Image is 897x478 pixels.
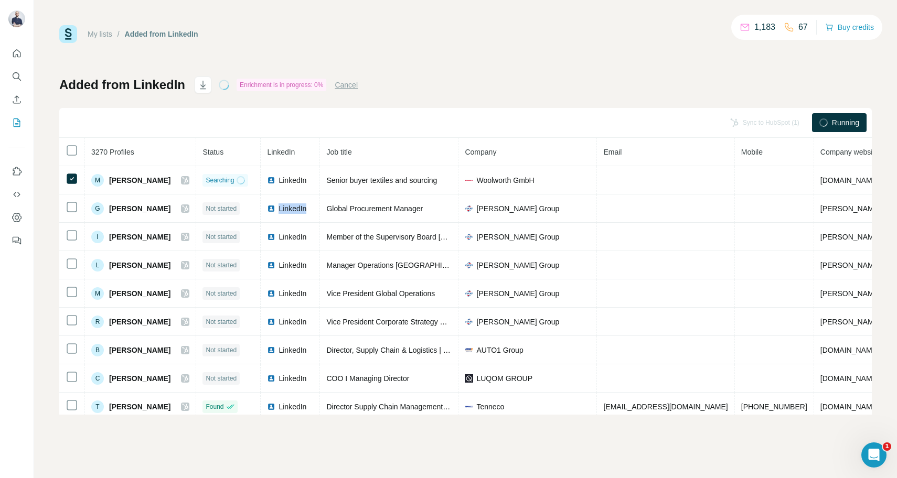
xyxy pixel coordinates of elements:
img: company-logo [465,204,473,213]
span: LinkedIn [279,373,306,384]
img: LinkedIn logo [267,176,275,184]
span: [PERSON_NAME] Group [476,317,559,327]
button: Quick start [8,44,25,63]
span: COO I Managing Director [326,374,409,383]
img: LinkedIn logo [267,289,275,298]
span: Running [832,117,859,128]
p: 67 [798,21,808,34]
span: LinkedIn [279,288,306,299]
img: company-logo [465,233,473,241]
span: Tenneco [476,401,504,412]
h1: Added from LinkedIn [59,77,185,93]
span: [PERSON_NAME] Group [476,203,559,214]
img: LinkedIn logo [267,204,275,213]
span: Job title [326,148,351,156]
span: Not started [206,204,237,213]
span: LinkedIn [279,345,306,355]
img: Avatar [8,10,25,27]
span: [PERSON_NAME] [109,373,170,384]
span: Vice President Global Operations [326,289,435,298]
div: L [91,259,104,271]
span: [PERSON_NAME] Group [476,260,559,270]
img: company-logo [465,318,473,326]
span: Member of the Supervisory Board [PERSON_NAME] [326,233,498,241]
span: 1 [883,442,891,451]
span: [PERSON_NAME] [109,260,170,270]
span: [PERSON_NAME] [109,175,170,186]
div: Added from LinkedIn [125,29,198,39]
button: Use Surfe API [8,185,25,204]
span: LinkedIn [267,148,295,156]
span: [PERSON_NAME] [109,317,170,327]
span: [PERSON_NAME] Group [476,288,559,299]
span: Company website [820,148,879,156]
span: LinkedIn [279,317,306,327]
img: LinkedIn logo [267,403,275,411]
div: I [91,231,104,243]
button: Dashboard [8,208,25,227]
span: LinkedIn [279,232,306,242]
div: B [91,344,104,356]
button: My lists [8,113,25,132]
span: LinkedIn [279,260,306,270]
div: G [91,202,104,215]
li: / [118,29,120,39]
span: [PERSON_NAME] [109,345,170,355]
p: 1,183 [754,21,775,34]
img: LinkedIn logo [267,318,275,326]
button: Search [8,67,25,86]
span: Director Supply Chain Management EMEA Clean Air [326,403,497,411]
span: [DOMAIN_NAME] [820,403,879,411]
button: Buy credits [825,20,874,35]
span: LinkedIn [279,401,306,412]
img: company-logo [465,176,473,184]
span: Mobile [741,148,763,156]
div: R [91,316,104,328]
span: Not started [206,232,237,242]
span: AUTO1 Group [476,345,523,355]
img: LinkedIn logo [267,374,275,383]
span: [PERSON_NAME] [109,232,170,242]
span: Woolworth GmbH [476,175,534,186]
img: company-logo [465,346,473,354]
img: LinkedIn logo [267,233,275,241]
span: Email [603,148,622,156]
span: 3270 Profiles [91,148,134,156]
iframe: Intercom live chat [861,442,887,468]
span: LinkedIn [279,203,306,214]
span: [PERSON_NAME] Group [476,232,559,242]
span: [EMAIL_ADDRESS][DOMAIN_NAME] [603,403,728,411]
span: [PERSON_NAME] [109,203,170,214]
span: Global Procurement Manager [326,204,423,213]
span: Not started [206,260,237,270]
span: Status [202,148,223,156]
button: Feedback [8,231,25,250]
span: [DOMAIN_NAME] [820,176,879,184]
span: Manager Operations [GEOGRAPHIC_DATA] [326,261,472,269]
span: [PHONE_NUMBER] [741,403,807,411]
img: company-logo [465,261,473,269]
button: Enrich CSV [8,90,25,109]
span: [DOMAIN_NAME] [820,374,879,383]
span: [PERSON_NAME] [109,401,170,412]
img: Surfe Logo [59,25,77,43]
div: M [91,174,104,187]
img: company-logo [465,403,473,411]
span: Senior buyer textiles and sourcing [326,176,437,184]
span: Not started [206,374,237,383]
div: Enrichment is in progress: 0% [237,79,326,91]
button: Cancel [335,80,358,90]
div: T [91,400,104,413]
button: Use Surfe on LinkedIn [8,162,25,181]
img: LinkedIn logo [267,261,275,269]
span: LUQOM GROUP [476,373,532,384]
a: My lists [88,30,112,38]
span: Not started [206,345,237,355]
span: Director, Supply Chain & Logistics | [GEOGRAPHIC_DATA] [326,346,519,354]
img: LinkedIn logo [267,346,275,354]
img: company-logo [465,374,473,383]
span: Not started [206,289,237,298]
img: company-logo [465,289,473,298]
span: Found [206,402,223,411]
span: Vice President Corporate Strategy & Innovation [326,318,480,326]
